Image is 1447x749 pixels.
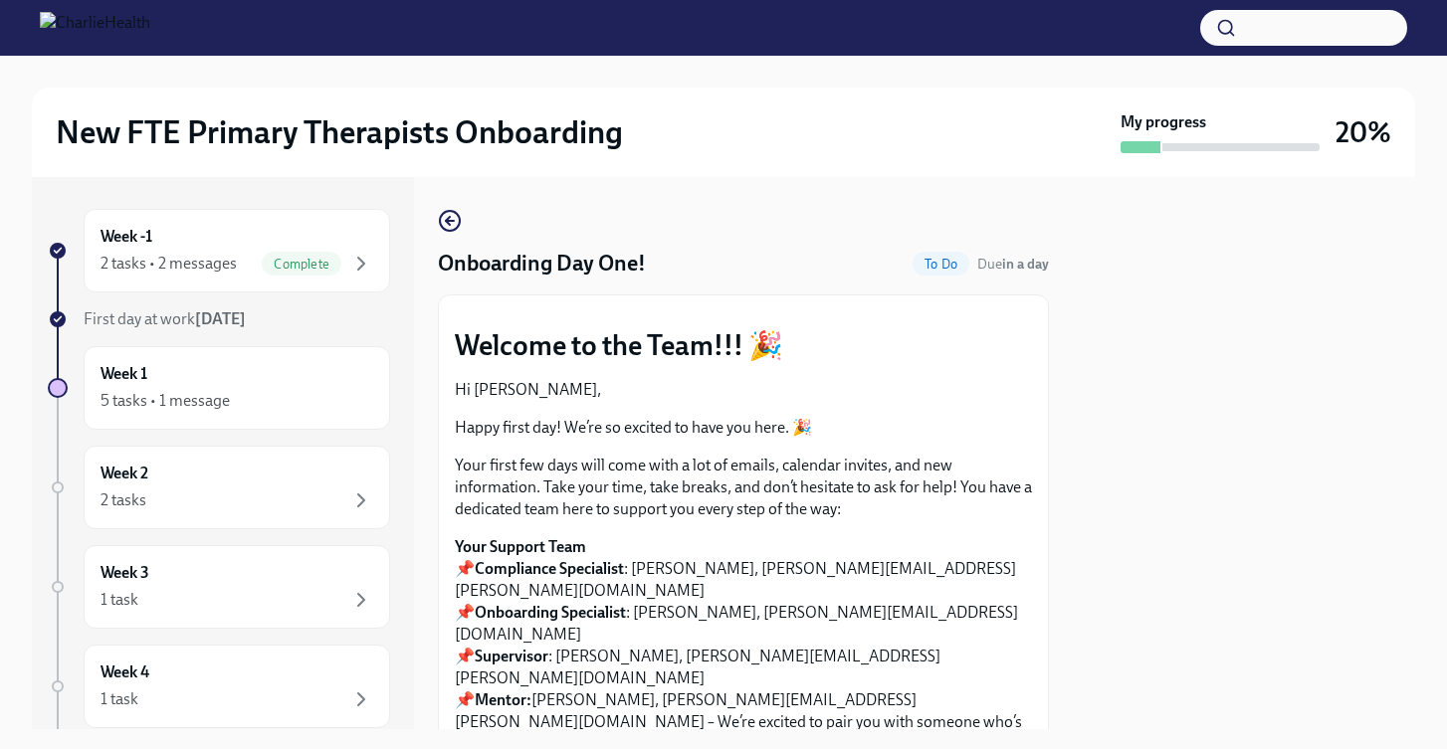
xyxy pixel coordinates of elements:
span: Due [977,256,1049,273]
a: Week 41 task [48,645,390,728]
p: Welcome to the Team!!! 🎉 [455,327,1032,363]
h6: Week 4 [101,661,149,683]
strong: in a day [1002,256,1049,273]
h2: New FTE Primary Therapists Onboarding [56,112,623,152]
div: 2 tasks • 2 messages [101,253,237,275]
a: First day at work[DATE] [48,308,390,330]
span: August 20th, 2025 07:00 [977,255,1049,274]
strong: Your Support Team [455,537,586,556]
div: 2 tasks [101,489,146,511]
h4: Onboarding Day One! [438,249,646,279]
strong: My progress [1121,111,1206,133]
div: 1 task [101,589,138,611]
a: Week 31 task [48,545,390,629]
strong: [DATE] [195,309,246,328]
h6: Week 2 [101,463,148,484]
a: Week -12 tasks • 2 messagesComplete [48,209,390,292]
a: Week 15 tasks • 1 message [48,346,390,430]
h6: Week -1 [101,226,152,248]
strong: Supervisor [475,647,548,665]
span: First day at work [84,309,246,328]
span: Complete [262,257,341,272]
h6: Week 3 [101,562,149,584]
a: Week 22 tasks [48,446,390,529]
strong: Onboarding Specialist [475,603,626,622]
div: 5 tasks • 1 message [101,390,230,412]
strong: Compliance Specialist [475,559,624,578]
p: Your first few days will come with a lot of emails, calendar invites, and new information. Take y... [455,455,1032,520]
h3: 20% [1336,114,1391,150]
p: Hi [PERSON_NAME], [455,379,1032,401]
div: 1 task [101,688,138,710]
span: To Do [913,257,969,272]
p: Happy first day! We’re so excited to have you here. 🎉 [455,417,1032,439]
h6: Week 1 [101,363,147,385]
img: CharlieHealth [40,12,150,44]
strong: Mentor: [475,690,531,709]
